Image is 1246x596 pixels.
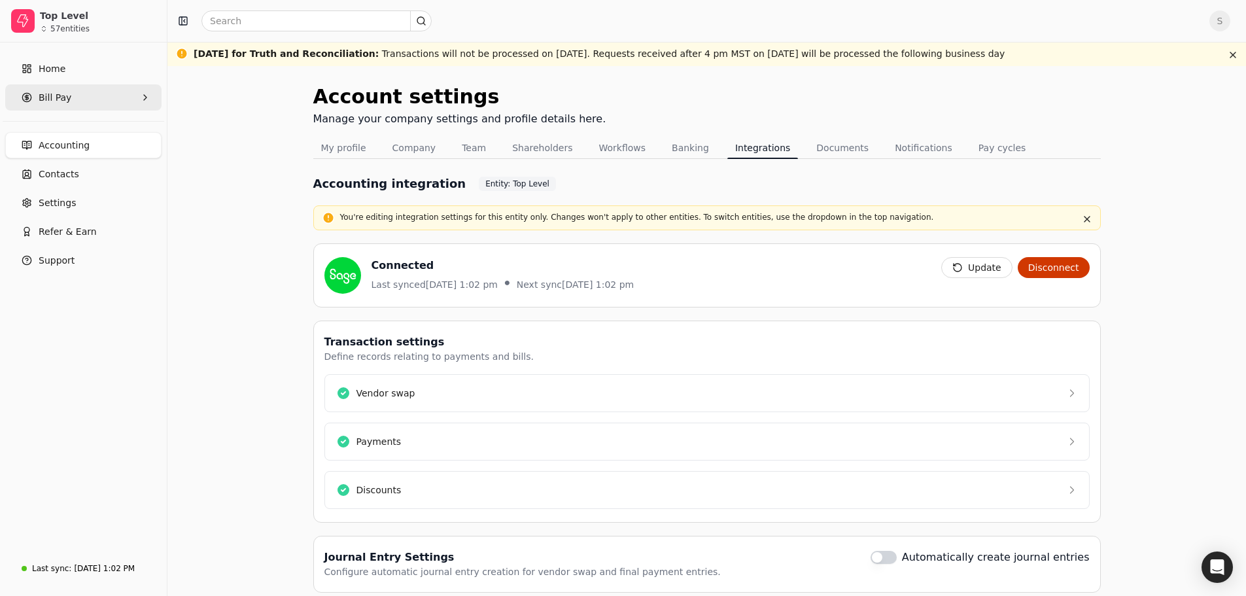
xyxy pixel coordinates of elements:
button: Company [385,137,444,158]
nav: Tabs [313,137,1101,159]
button: S [1209,10,1230,31]
button: Workflows [591,137,653,158]
button: Refer & Earn [5,219,162,245]
div: Discounts [356,483,402,497]
button: Vendor swap [324,374,1090,412]
a: Contacts [5,161,162,187]
span: Settings [39,196,76,210]
a: Last sync:[DATE] 1:02 PM [5,557,162,580]
button: Notifications [887,137,960,158]
div: [DATE] 1:02 PM [74,563,135,574]
button: Documents [808,137,876,158]
button: Pay cycles [971,137,1034,158]
div: Transaction settings [324,334,534,350]
div: Manage your company settings and profile details here. [313,111,606,127]
span: • [503,275,511,291]
div: 57 entities [50,25,90,33]
span: Contacts [39,167,79,181]
span: Accounting [39,139,90,152]
button: Banking [664,137,717,158]
label: Automatically create journal entries [902,550,1090,565]
div: Vendor swap [356,387,415,400]
button: Automatically create journal entries [871,551,897,564]
span: Bill Pay [39,91,71,105]
button: Shareholders [504,137,580,158]
span: Entity: Top Level [485,178,549,190]
div: Payments [356,435,402,449]
span: Home [39,62,65,76]
div: Last synced [DATE] 1:02 pm Next sync [DATE] 1:02 pm [372,273,634,293]
button: Support [5,247,162,273]
button: Update [941,257,1012,278]
div: Open Intercom Messenger [1202,552,1233,583]
span: Support [39,254,75,268]
a: Settings [5,190,162,216]
span: Refer & Earn [39,225,97,239]
div: Journal Entry Settings [324,550,721,565]
div: Configure automatic journal entry creation for vendor swap and final payment entries. [324,565,721,579]
span: [DATE] for Truth and Reconciliation : [194,48,379,59]
a: Accounting [5,132,162,158]
input: Search [201,10,432,31]
div: Account settings [313,82,606,111]
h1: Accounting integration [313,175,466,192]
button: Integrations [727,137,798,158]
div: Transactions will not be processed on [DATE]. Requests received after 4 pm MST on [DATE] will be ... [194,47,1005,61]
button: Discounts [324,471,1090,509]
button: Team [454,137,494,158]
div: Define records relating to payments and bills. [324,350,534,364]
button: Disconnect [1018,257,1090,278]
div: Top Level [40,9,156,22]
button: Payments [324,423,1090,461]
a: Home [5,56,162,82]
button: My profile [313,137,374,158]
button: Bill Pay [5,84,162,111]
div: Last sync: [32,563,71,574]
div: Connected [372,258,634,273]
p: You're editing integration settings for this entity only. Changes won't apply to other entities. ... [340,211,1074,223]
